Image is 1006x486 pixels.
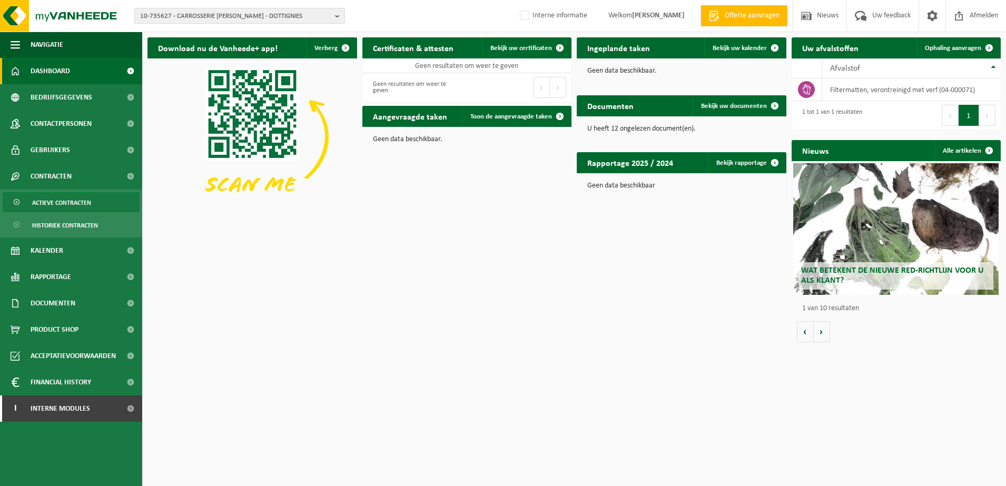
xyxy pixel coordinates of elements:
[32,215,98,235] span: Historiek contracten
[490,45,552,52] span: Bekijk uw certificaten
[140,8,331,24] span: 10-735627 - CARROSSERIE [PERSON_NAME] - DOTTIGNIES
[31,290,75,316] span: Documenten
[31,163,72,190] span: Contracten
[31,111,92,137] span: Contactpersonen
[373,136,561,143] p: Geen data beschikbaar.
[713,45,767,52] span: Bekijk uw kalender
[533,77,550,98] button: Previous
[577,152,684,173] h2: Rapportage 2025 / 2024
[916,37,1000,58] a: Ophaling aanvragen
[802,305,996,312] p: 1 van 10 resultaten
[792,140,839,161] h2: Nieuws
[31,316,78,343] span: Product Shop
[362,37,464,58] h2: Certificaten & attesten
[959,105,979,126] button: 1
[3,192,140,212] a: Actieve contracten
[587,182,776,190] p: Geen data beschikbaar
[31,58,70,84] span: Dashboard
[31,369,91,395] span: Financial History
[925,45,981,52] span: Ophaling aanvragen
[11,395,20,422] span: I
[797,104,862,127] div: 1 tot 1 van 1 resultaten
[306,37,356,58] button: Verberg
[801,266,983,285] span: Wat betekent de nieuwe RED-richtlijn voor u als klant?
[482,37,570,58] a: Bekijk uw certificaten
[314,45,338,52] span: Verberg
[134,8,345,24] button: 10-735627 - CARROSSERIE [PERSON_NAME] - DOTTIGNIES
[31,137,70,163] span: Gebruikers
[693,95,785,116] a: Bekijk uw documenten
[587,125,776,133] p: U heeft 12 ongelezen document(en).
[32,193,91,213] span: Actieve contracten
[632,12,685,19] strong: [PERSON_NAME]
[792,37,869,58] h2: Uw afvalstoffen
[822,78,1001,101] td: filtermatten, verontreinigd met verf (04-000071)
[470,113,552,120] span: Toon de aangevraagde taken
[701,5,787,26] a: Offerte aanvragen
[577,37,660,58] h2: Ingeplande taken
[550,77,566,98] button: Next
[518,8,587,24] label: Interne informatie
[587,67,776,75] p: Geen data beschikbaar.
[368,76,462,99] div: Geen resultaten om weer te geven
[362,58,572,73] td: Geen resultaten om weer te geven
[701,103,767,110] span: Bekijk uw documenten
[942,105,959,126] button: Previous
[31,237,63,264] span: Kalender
[577,95,644,116] h2: Documenten
[722,11,782,21] span: Offerte aanvragen
[979,105,995,126] button: Next
[362,106,458,126] h2: Aangevraagde taken
[462,106,570,127] a: Toon de aangevraagde taken
[147,37,288,58] h2: Download nu de Vanheede+ app!
[31,395,90,422] span: Interne modules
[3,215,140,235] a: Historiek contracten
[704,37,785,58] a: Bekijk uw kalender
[830,64,860,73] span: Afvalstof
[31,264,71,290] span: Rapportage
[31,84,92,111] span: Bedrijfsgegevens
[797,321,814,342] button: Vorige
[708,152,785,173] a: Bekijk rapportage
[31,32,63,58] span: Navigatie
[814,321,830,342] button: Volgende
[934,140,1000,161] a: Alle artikelen
[31,343,116,369] span: Acceptatievoorwaarden
[793,163,999,295] a: Wat betekent de nieuwe RED-richtlijn voor u als klant?
[147,58,357,215] img: Download de VHEPlus App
